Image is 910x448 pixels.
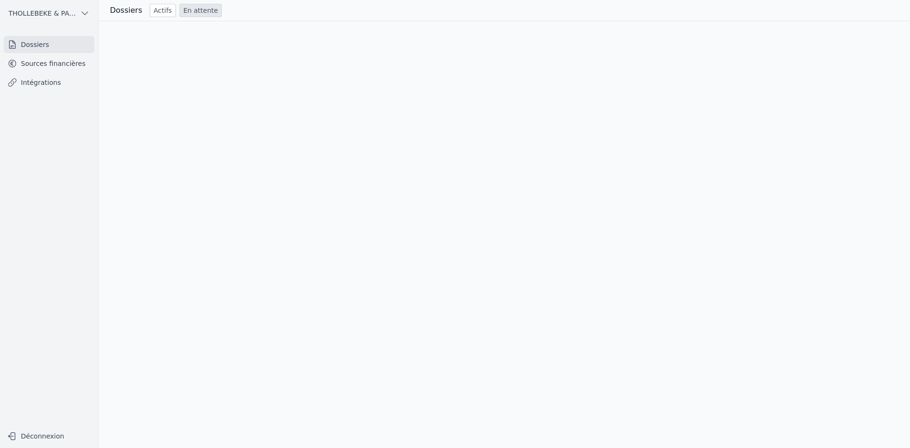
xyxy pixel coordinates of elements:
a: Actifs [150,4,176,17]
a: Intégrations [4,74,94,91]
button: THOLLEBEKE & PARTNERS bvbvba BVBA [4,6,94,21]
span: THOLLEBEKE & PARTNERS bvbvba BVBA [9,9,76,18]
a: Sources financières [4,55,94,72]
h3: Dossiers [110,5,142,16]
button: Déconnexion [4,429,94,444]
a: En attente [180,4,222,17]
a: Dossiers [4,36,94,53]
